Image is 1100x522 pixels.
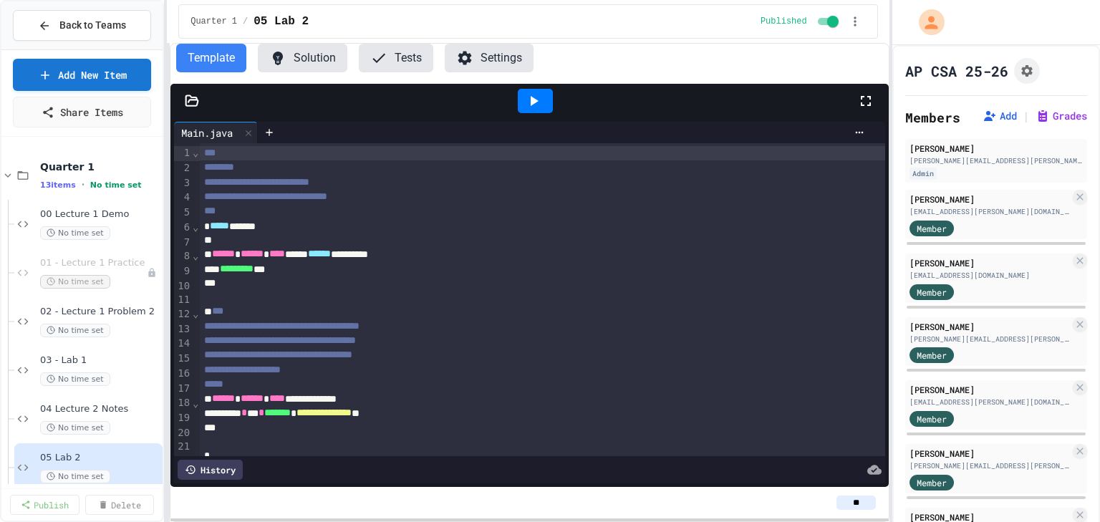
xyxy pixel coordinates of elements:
button: Grades [1036,109,1087,123]
div: 10 [174,279,192,294]
div: Unpublished [147,268,157,278]
button: Solution [258,44,347,72]
div: 18 [174,396,192,411]
span: Member [917,286,947,299]
h2: Members [905,107,960,127]
div: Admin [910,168,937,180]
div: 9 [174,264,192,279]
span: Published [761,16,807,27]
div: [PERSON_NAME][EMAIL_ADDRESS][PERSON_NAME][DOMAIN_NAME] [910,155,1083,166]
span: Back to Teams [59,18,126,33]
div: 22 [174,454,192,468]
h1: AP CSA 25-26 [905,61,1008,81]
a: Publish [10,495,79,515]
div: 7 [174,236,192,250]
div: 3 [174,176,192,191]
span: 03 - Lab 1 [40,354,160,367]
div: [EMAIL_ADDRESS][PERSON_NAME][DOMAIN_NAME] [910,206,1070,217]
div: 8 [174,249,192,264]
span: No time set [40,324,110,337]
button: Add [983,109,1017,123]
span: Fold line [192,397,199,409]
div: [PERSON_NAME] [910,320,1070,333]
span: Member [917,412,947,425]
span: Member [917,476,947,489]
div: 2 [174,161,192,176]
span: No time set [40,372,110,386]
div: History [178,460,243,480]
div: 19 [174,411,192,426]
iframe: chat widget [1040,465,1086,508]
span: Member [917,349,947,362]
span: Member [917,222,947,235]
a: Delete [85,495,155,515]
button: Back to Teams [13,10,151,41]
span: No time set [40,470,110,483]
div: 13 [174,322,192,337]
span: 13 items [40,180,76,190]
span: Fold line [192,147,199,158]
div: Content is published and visible to students [761,13,841,30]
div: 1 [174,146,192,161]
div: 17 [174,382,192,397]
div: [EMAIL_ADDRESS][DOMAIN_NAME] [910,270,1070,281]
button: Template [176,44,246,72]
span: 02 - Lecture 1 Problem 2 [40,306,160,318]
span: Fold line [192,250,199,261]
div: [PERSON_NAME][EMAIL_ADDRESS][PERSON_NAME][DOMAIN_NAME] [910,460,1070,471]
div: [PERSON_NAME] [910,256,1070,269]
div: [PERSON_NAME] [910,193,1070,206]
button: Assignment Settings [1014,58,1040,84]
div: 12 [174,307,192,322]
iframe: chat widget [981,402,1086,463]
div: [PERSON_NAME] [910,383,1070,396]
span: No time set [40,226,110,240]
div: 14 [174,337,192,352]
div: 6 [174,221,192,236]
div: [PERSON_NAME][EMAIL_ADDRESS][PERSON_NAME][DOMAIN_NAME] [910,334,1070,344]
span: 00 Lecture 1 Demo [40,208,160,221]
div: 4 [174,190,192,206]
div: 15 [174,352,192,367]
div: [EMAIL_ADDRESS][PERSON_NAME][DOMAIN_NAME] [910,397,1070,407]
div: 16 [174,367,192,382]
span: Fold line [192,221,199,233]
span: 05 Lab 2 [254,13,309,30]
span: 05 Lab 2 [40,452,160,464]
span: Quarter 1 [40,160,160,173]
span: • [82,179,85,190]
span: Quarter 1 [190,16,237,27]
div: [PERSON_NAME] [910,447,1070,460]
span: 04 Lecture 2 Notes [40,403,160,415]
div: 11 [174,293,192,307]
span: Fold line [192,308,199,319]
button: Tests [359,44,433,72]
span: No time set [90,180,142,190]
span: No time set [40,421,110,435]
span: No time set [40,275,110,289]
div: [PERSON_NAME] [910,142,1083,155]
a: Add New Item [13,59,151,91]
span: / [243,16,248,27]
div: Main.java [174,122,258,143]
div: 21 [174,440,192,454]
div: Main.java [174,125,240,140]
span: | [1023,107,1030,125]
button: Settings [445,44,534,72]
div: My Account [904,6,948,39]
div: 20 [174,426,192,440]
div: 5 [174,206,192,221]
span: 01 - Lecture 1 Practice [40,257,147,269]
a: Share Items [13,97,151,127]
